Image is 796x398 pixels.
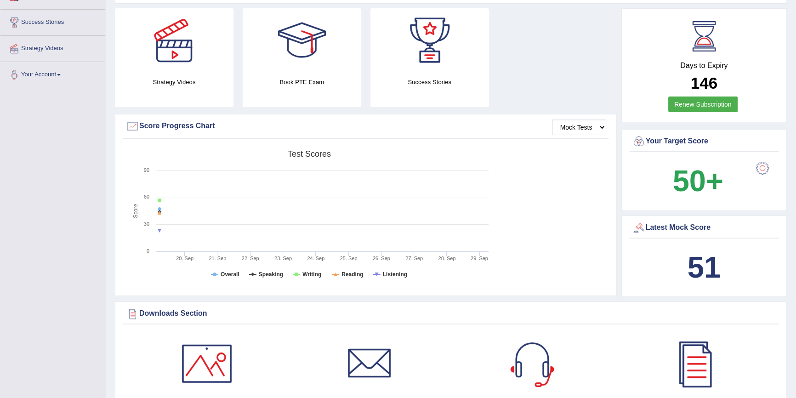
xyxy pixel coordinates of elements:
[132,204,139,218] tspan: Score
[341,271,363,278] tspan: Reading
[307,256,324,261] tspan: 24. Sep
[668,97,738,112] a: Renew Subscription
[144,221,149,227] text: 30
[0,62,105,85] a: Your Account
[632,221,777,235] div: Latest Mock Score
[691,74,717,92] b: 146
[242,256,259,261] tspan: 22. Sep
[383,271,407,278] tspan: Listening
[438,256,455,261] tspan: 28. Sep
[471,256,488,261] tspan: 29. Sep
[340,256,358,261] tspan: 25. Sep
[144,194,149,199] text: 60
[243,77,361,87] h4: Book PTE Exam
[373,256,390,261] tspan: 26. Sep
[259,271,283,278] tspan: Speaking
[632,135,777,148] div: Your Target Score
[274,256,292,261] tspan: 23. Sep
[405,256,423,261] tspan: 27. Sep
[632,62,777,70] h4: Days to Expiry
[370,77,489,87] h4: Success Stories
[125,307,776,321] div: Downloads Section
[288,149,331,159] tspan: Test scores
[144,167,149,173] text: 90
[0,36,105,59] a: Strategy Videos
[125,119,606,133] div: Score Progress Chart
[209,256,226,261] tspan: 21. Sep
[115,77,233,87] h4: Strategy Videos
[147,248,149,254] text: 0
[688,250,721,284] b: 51
[302,271,321,278] tspan: Writing
[673,164,723,198] b: 50+
[0,10,105,33] a: Success Stories
[221,271,239,278] tspan: Overall
[176,256,193,261] tspan: 20. Sep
